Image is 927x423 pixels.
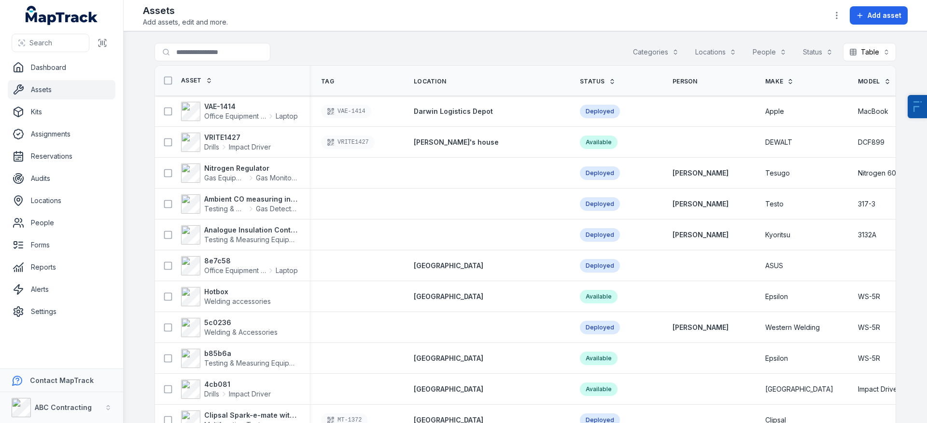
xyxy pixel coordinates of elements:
[204,194,298,204] strong: Ambient CO measuring instrument
[8,280,115,299] a: Alerts
[414,138,499,146] span: [PERSON_NAME]'s house
[858,199,875,209] span: 317-3
[673,78,698,85] span: Person
[689,43,743,61] button: Locations
[12,34,89,52] button: Search
[204,102,298,111] strong: VAE-1414
[181,164,298,183] a: Nitrogen RegulatorGas EquipmentGas Monitors - Methane
[580,78,616,85] a: Status
[204,173,246,183] span: Gas Equipment
[858,137,885,147] span: DCF899
[204,164,298,173] strong: Nitrogen Regulator
[204,225,298,235] strong: Analogue Insulation Continuity Tester
[765,168,790,178] span: Tesugo
[204,410,298,420] strong: Clipsal Spark-e-mate with Bags & Accessories
[765,292,788,301] span: Epsilon
[8,58,115,77] a: Dashboard
[414,137,499,147] a: [PERSON_NAME]'s house
[8,191,115,210] a: Locations
[181,102,298,121] a: VAE-1414Office Equipment & ITLaptop
[414,78,446,85] span: Location
[414,292,483,301] a: [GEOGRAPHIC_DATA]
[765,137,792,147] span: DEWALT
[765,199,784,209] span: Testo
[256,173,298,183] span: Gas Monitors - Methane
[8,258,115,277] a: Reports
[143,17,228,27] span: Add assets, edit and more.
[580,197,620,211] div: Deployed
[321,105,371,118] div: VAE-1414
[204,235,305,244] span: Testing & Measuring Equipment
[204,142,219,152] span: Drills
[181,225,298,245] a: Analogue Insulation Continuity TesterTesting & Measuring Equipment
[843,43,896,61] button: Table
[580,78,605,85] span: Status
[580,166,620,180] div: Deployed
[580,352,618,365] div: Available
[580,321,620,334] div: Deployed
[858,292,880,301] span: WS-5R
[321,78,334,85] span: Tag
[204,389,219,399] span: Drills
[35,403,92,411] strong: ABC Contracting
[30,376,94,384] strong: Contact MapTrack
[858,230,876,240] span: 3132A
[580,382,618,396] div: Available
[414,292,483,300] span: [GEOGRAPHIC_DATA]
[181,256,298,275] a: 8e7c58Office Equipment & ITLaptop
[204,266,266,275] span: Office Equipment & IT
[204,318,278,327] strong: 5c0236
[858,107,888,116] span: MacBook
[414,261,483,270] span: [GEOGRAPHIC_DATA]
[797,43,839,61] button: Status
[414,107,493,115] span: Darwin Logistics Depot
[26,6,98,25] a: MapTrack
[8,80,115,99] a: Assets
[204,204,246,214] span: Testing & Measuring Equipment
[673,199,729,209] a: [PERSON_NAME]
[276,266,298,275] span: Laptop
[204,256,298,266] strong: 8e7c58
[8,102,115,122] a: Kits
[204,133,271,142] strong: VRITE1427
[765,384,833,394] span: [GEOGRAPHIC_DATA]
[181,380,271,399] a: 4cb081DrillsImpact Driver
[204,287,271,297] strong: Hotbox
[746,43,793,61] button: People
[673,168,729,178] a: [PERSON_NAME]
[181,318,278,337] a: 5c0236Welding & Accessories
[765,230,790,240] span: Kyoritsu
[204,111,266,121] span: Office Equipment & IT
[414,354,483,362] span: [GEOGRAPHIC_DATA]
[8,302,115,321] a: Settings
[256,204,298,214] span: Gas Detectors
[181,133,271,152] a: VRITE1427DrillsImpact Driver
[8,213,115,232] a: People
[673,230,729,240] a: [PERSON_NAME]
[858,384,900,394] span: Impact Driver
[627,43,685,61] button: Categories
[765,78,794,85] a: Make
[143,4,228,17] h2: Assets
[181,194,298,214] a: Ambient CO measuring instrumentTesting & Measuring EquipmentGas Detectors
[204,328,278,336] span: Welding & Accessories
[765,323,820,332] span: Western Welding
[580,228,620,242] div: Deployed
[8,169,115,188] a: Audits
[858,323,880,332] span: WS-5R
[204,297,271,305] span: Welding accessories
[29,38,52,48] span: Search
[276,111,298,121] span: Laptop
[580,290,618,303] div: Available
[673,323,729,332] strong: [PERSON_NAME]
[8,147,115,166] a: Reservations
[414,107,493,116] a: Darwin Logistics Depot
[321,136,375,149] div: VRITE1427
[181,77,202,84] span: Asset
[850,6,908,25] button: Add asset
[868,11,901,20] span: Add asset
[858,78,891,85] a: Model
